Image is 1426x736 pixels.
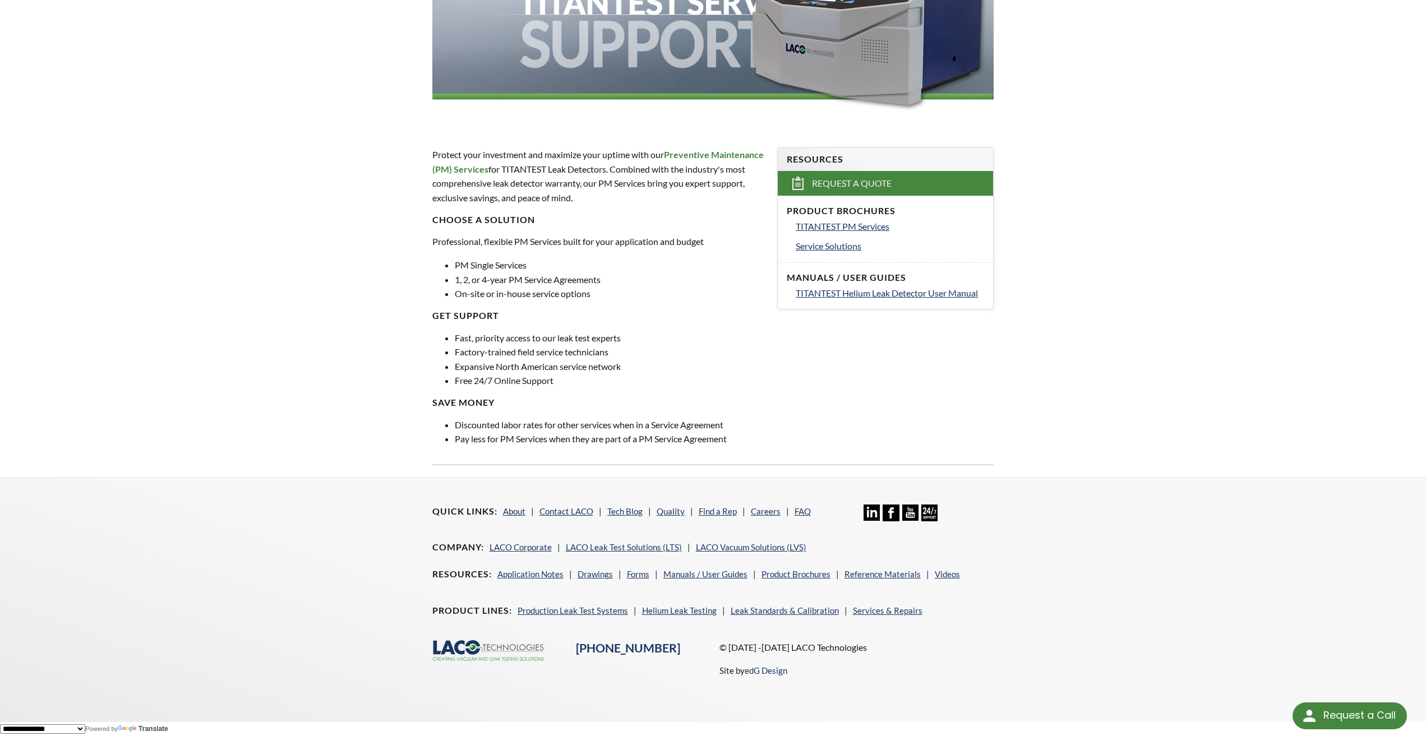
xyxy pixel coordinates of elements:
[118,725,139,733] img: Google Translate
[455,272,764,287] li: 1, 2, or 4-year PM Service Agreements
[432,568,492,580] h4: Resources
[578,569,613,579] a: Drawings
[455,418,764,432] li: Discounted labor rates for other services when in a Service Agreement
[796,239,984,253] a: Service Solutions
[432,541,484,553] h4: Company
[796,240,861,251] span: Service Solutions
[853,605,922,615] a: Services & Repairs
[796,221,889,232] span: TITANTEST PM Services
[455,359,764,374] li: Expansive North American service network
[607,506,643,516] a: Tech Blog
[455,345,764,359] li: Factory-trained field service technicians
[432,310,764,322] h4: Get Support
[455,432,764,446] li: Pay less for PM Services when they are part of a PM Service Agreement
[699,506,737,516] a: Find a Rep
[921,513,938,523] a: 24/7 Support
[1300,707,1318,725] img: round button
[432,234,764,249] p: Professional, flexible PM Services built for your application and budget
[719,664,787,677] p: Site by
[762,569,830,579] a: Product Brochures
[432,149,764,174] strong: Preventive Maintenance (PM) Services
[796,288,978,298] span: TITANTEST Helium Leak Detector User Manual
[497,569,564,579] a: Application Notes
[1323,702,1396,728] div: Request a Call
[795,506,811,516] a: FAQ
[787,154,984,165] h4: Resources
[518,605,628,615] a: Production Leak Test Systems
[778,171,993,196] a: Request a Quote
[566,542,682,552] a: LACO Leak Test Solutions (LTS)
[745,665,787,675] a: edG Design
[432,506,497,517] h4: Quick Links
[539,506,593,516] a: Contact LACO
[432,605,512,617] h4: Product Lines
[642,605,717,615] a: Helium Leak Testing
[627,569,649,579] a: Forms
[432,397,764,409] h4: Save Money
[787,205,984,217] h4: Product Brochures
[1293,702,1407,729] div: Request a Call
[663,569,747,579] a: Manuals / User Guides
[787,272,984,284] h4: Manuals / User Guides
[576,641,680,655] a: [PHONE_NUMBER]
[432,214,764,226] h4: Choose a Solution
[490,542,552,552] a: LACO Corporate
[657,506,685,516] a: Quality
[796,219,984,234] a: TITANTEST PM Services
[455,286,764,301] li: On-site or in-house service options
[719,640,994,655] p: © [DATE] -[DATE] LACO Technologies
[118,725,168,733] a: Translate
[503,506,525,516] a: About
[731,605,839,615] a: Leak Standards & Calibration
[455,373,764,388] li: Free 24/7 Online Support
[455,258,764,272] li: PM Single Services
[751,506,781,516] a: Careers
[921,504,938,521] img: 24/7 Support Icon
[844,569,921,579] a: Reference Materials
[796,286,984,300] a: TITANTEST Helium Leak Detector User Manual
[696,542,806,552] a: LACO Vacuum Solutions (LVS)
[455,331,764,345] li: Fast, priority access to our leak test experts
[812,178,892,189] span: Request a Quote
[935,569,960,579] a: Videos
[432,147,764,205] p: Protect your investment and maximize your uptime with our for TITANTEST Leak Detectors. Combined ...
